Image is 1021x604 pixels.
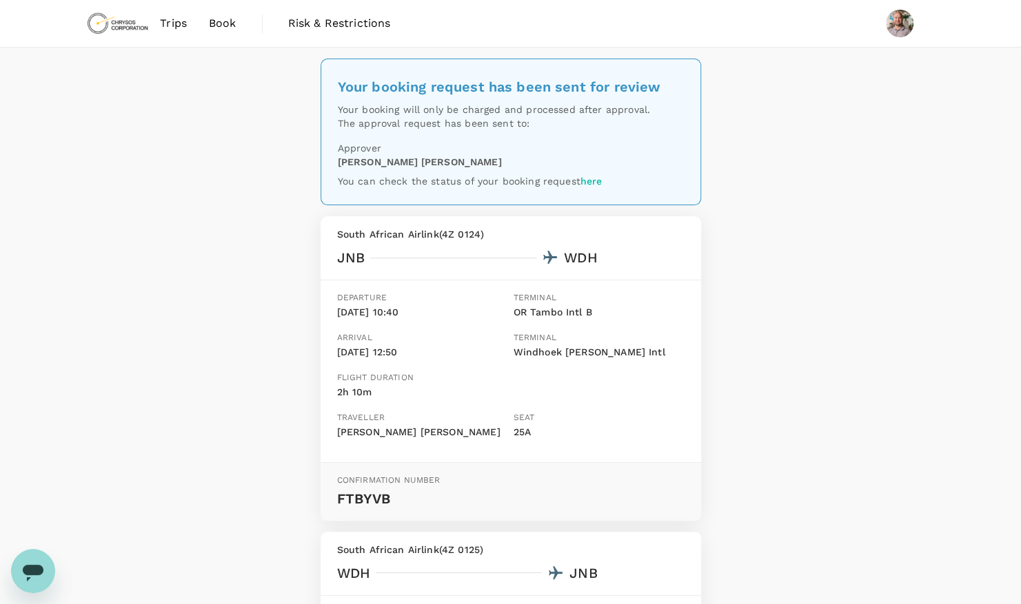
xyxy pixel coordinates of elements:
iframe: Button to launch messaging window [11,549,55,593]
p: Terminal [514,291,685,305]
p: [PERSON_NAME] [PERSON_NAME] [337,425,508,440]
span: Book [209,15,236,32]
p: South African Airlink ( 4Z 0125 ) [337,543,685,556]
p: FTBYVB [337,488,685,510]
div: JNB [337,247,365,269]
span: Risk & Restrictions [288,15,391,32]
p: Flight duration [337,371,414,385]
p: [DATE] 10:40 [337,305,508,320]
p: Seat [514,411,685,425]
p: Approver [338,141,684,155]
p: The approval request has been sent to: [338,116,684,130]
p: 2h 10m [337,385,414,400]
img: Chrysos Corporation [86,8,150,39]
p: Traveller [337,411,508,425]
div: JNB [569,562,597,584]
p: South African Airlink ( 4Z 0124 ) [337,227,685,241]
a: here [580,176,603,187]
p: Confirmation number [337,474,685,488]
p: Windhoek [PERSON_NAME] Intl [514,345,685,360]
p: Departure [337,291,508,305]
span: Trips [160,15,187,32]
p: 25A [514,425,685,440]
p: Arrival [337,331,508,345]
p: Terminal [514,331,685,345]
div: Your booking request has been sent for review [338,76,684,98]
p: Your booking will only be charged and processed after approval. [338,103,684,116]
div: WDH [564,247,597,269]
p: OR Tambo Intl B [514,305,685,320]
p: [PERSON_NAME] [PERSON_NAME] [338,155,502,169]
img: Grant Royce Woods [886,10,913,37]
p: [DATE] 12:50 [337,345,508,360]
div: WDH [337,562,370,584]
p: You can check the status of your booking request [338,174,684,188]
